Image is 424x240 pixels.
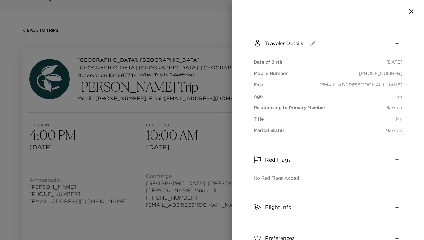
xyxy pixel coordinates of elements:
button: collapse [392,38,402,48]
p: [DATE] [386,59,402,66]
p: Mobile Number [254,70,288,77]
p: Marital Status [254,127,285,134]
p: No Red Flags Added [254,175,402,181]
button: expand [392,202,402,212]
button: collapse [392,155,402,165]
p: Married [385,105,402,111]
span: Traveler Details [265,40,303,47]
span: Red Flags [265,156,291,163]
p: [PHONE_NUMBER] [359,70,402,77]
p: Age [254,93,263,100]
p: [EMAIL_ADDRESS][DOMAIN_NAME] [319,82,402,88]
p: 66 [396,93,402,100]
p: Email [254,82,266,88]
p: Date of Birth [254,59,282,66]
p: Married [385,127,402,134]
p: Mr. [396,116,402,123]
p: Relationship to Primary Member [254,105,325,111]
span: Flight Info [265,204,291,211]
p: Title [254,116,264,123]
